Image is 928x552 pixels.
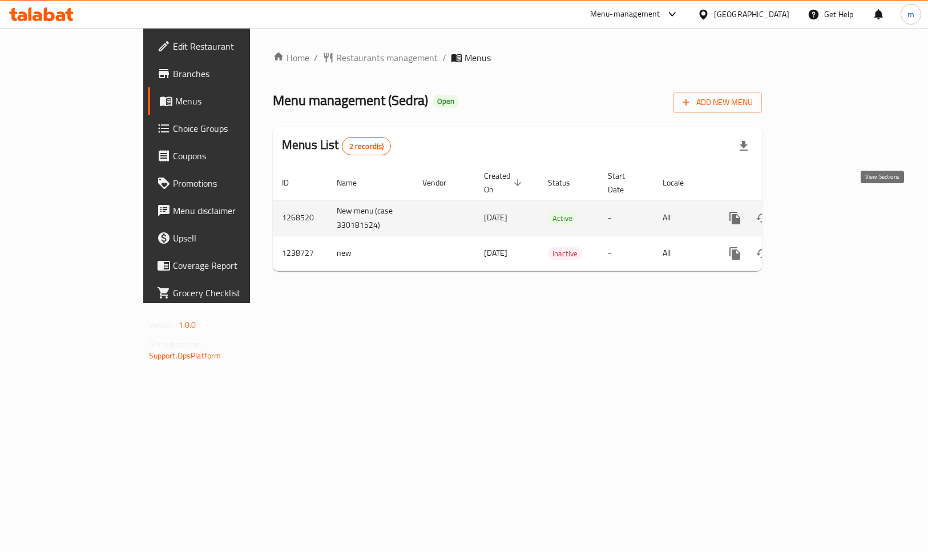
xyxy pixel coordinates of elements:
span: Created On [484,169,525,196]
td: 1268520 [273,200,328,236]
a: Grocery Checklist [148,279,298,307]
span: Open [433,96,459,106]
button: more [721,240,749,267]
a: Support.OpsPlatform [149,348,221,363]
span: 2 record(s) [342,141,391,152]
div: [GEOGRAPHIC_DATA] [714,8,789,21]
span: Coupons [173,149,289,163]
a: Upsell [148,224,298,252]
td: All [653,200,712,236]
span: Menus [175,94,289,108]
span: Upsell [173,231,289,245]
span: [DATE] [484,210,507,225]
a: Coverage Report [148,252,298,279]
span: Vendor [422,176,461,190]
span: Promotions [173,176,289,190]
span: Menu management ( Sedra ) [273,87,428,113]
button: Change Status [749,240,776,267]
a: Coupons [148,142,298,170]
div: Active [548,211,577,225]
li: / [442,51,446,65]
span: Start Date [608,169,640,196]
span: Menu disclaimer [173,204,289,217]
a: Menu disclaimer [148,197,298,224]
span: [DATE] [484,245,507,260]
div: Menu-management [590,7,660,21]
span: ID [282,176,304,190]
table: enhanced table [273,166,840,271]
span: Name [337,176,372,190]
div: Export file [730,132,757,160]
span: Get support on: [149,337,201,352]
a: Branches [148,60,298,87]
a: Menus [148,87,298,115]
span: Edit Restaurant [173,39,289,53]
button: more [721,204,749,232]
span: Restaurants management [336,51,438,65]
span: 1.0.0 [179,317,196,332]
a: Promotions [148,170,298,197]
li: / [314,51,318,65]
td: New menu (case 330181524) [328,200,413,236]
span: Choice Groups [173,122,289,135]
th: Actions [712,166,840,200]
span: Coverage Report [173,259,289,272]
span: Branches [173,67,289,80]
span: Grocery Checklist [173,286,289,300]
td: new [328,236,413,271]
a: Choice Groups [148,115,298,142]
a: Restaurants management [322,51,438,65]
div: Total records count [342,137,392,155]
td: 1238727 [273,236,328,271]
span: Locale [663,176,699,190]
span: m [907,8,914,21]
td: - [599,236,653,271]
td: - [599,200,653,236]
span: Version: [149,317,177,332]
span: Menus [465,51,491,65]
span: Inactive [548,247,582,260]
div: Open [433,95,459,108]
button: Add New Menu [673,92,762,113]
nav: breadcrumb [273,51,762,65]
span: Add New Menu [683,95,753,110]
td: All [653,236,712,271]
span: Active [548,212,577,225]
a: Edit Restaurant [148,33,298,60]
span: Status [548,176,585,190]
h2: Menus List [282,136,391,155]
